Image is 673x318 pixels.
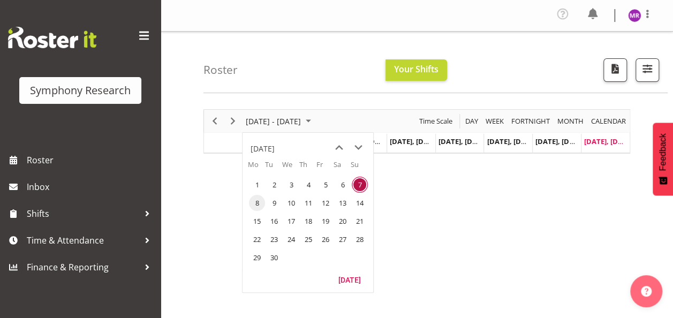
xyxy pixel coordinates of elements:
span: Time & Attendance [27,232,139,248]
span: Tuesday, September 23, 2025 [266,231,282,247]
span: Tuesday, September 16, 2025 [266,213,282,229]
span: Thursday, September 25, 2025 [300,231,316,247]
button: September 01 - 07, 2025 [244,115,316,128]
span: Monday, September 15, 2025 [249,213,265,229]
th: We [282,160,299,176]
span: Monday, September 1, 2025 [249,177,265,193]
div: Next [224,110,242,132]
span: Friday, September 26, 2025 [317,231,334,247]
span: calendar [590,115,627,128]
span: Monday, September 8, 2025 [249,195,265,211]
span: Your Shifts [394,63,438,75]
span: Week [485,115,505,128]
th: Tu [265,160,282,176]
span: [DATE], [DATE] [487,137,535,146]
span: [DATE], [DATE] [584,137,633,146]
button: Download a PDF of the roster according to the set date range. [603,58,627,82]
button: Timeline Month [556,115,586,128]
span: Tuesday, September 9, 2025 [266,195,282,211]
span: Saturday, September 13, 2025 [335,195,351,211]
button: Previous [208,115,222,128]
button: Fortnight [510,115,552,128]
button: Filter Shifts [636,58,659,82]
button: Feedback - Show survey [653,123,673,195]
span: Shifts [27,206,139,222]
h4: Roster [203,64,238,76]
span: Day [464,115,479,128]
span: Thursday, September 4, 2025 [300,177,316,193]
span: Saturday, September 27, 2025 [335,231,351,247]
span: Sunday, September 7, 2025 [352,177,368,193]
span: Wednesday, September 24, 2025 [283,231,299,247]
div: title [251,138,275,160]
th: Su [351,160,368,176]
th: Fr [316,160,334,176]
span: Friday, September 19, 2025 [317,213,334,229]
button: Timeline Week [484,115,506,128]
th: Sa [334,160,351,176]
span: Finance & Reporting [27,259,139,275]
div: Symphony Research [30,82,131,99]
button: Today [331,272,368,287]
span: Monday, September 22, 2025 [249,231,265,247]
span: Wednesday, September 3, 2025 [283,177,299,193]
span: [DATE], [DATE] [390,137,438,146]
span: Sunday, September 28, 2025 [352,231,368,247]
span: Monday, September 29, 2025 [249,249,265,266]
td: Sunday, September 7, 2025 [351,176,368,194]
span: Inbox [27,179,155,195]
span: Thursday, September 18, 2025 [300,213,316,229]
button: Timeline Day [464,115,480,128]
img: minu-rana11870.jpg [628,9,641,22]
th: Mo [248,160,265,176]
button: Your Shifts [385,59,447,81]
span: Feedback [658,133,668,171]
span: Fortnight [510,115,551,128]
button: Month [589,115,628,128]
span: Friday, September 5, 2025 [317,177,334,193]
span: [DATE] - [DATE] [245,115,302,128]
span: Wednesday, September 17, 2025 [283,213,299,229]
span: Thursday, September 11, 2025 [300,195,316,211]
div: Previous [206,110,224,132]
img: Rosterit website logo [8,27,96,48]
span: Sunday, September 14, 2025 [352,195,368,211]
span: Tuesday, September 2, 2025 [266,177,282,193]
span: [DATE], [DATE] [438,137,487,146]
span: Roster [27,152,155,168]
button: previous month [329,138,349,157]
div: Timeline Week of September 7, 2025 [203,109,630,154]
span: Time Scale [418,115,453,128]
th: Th [299,160,316,176]
img: help-xxl-2.png [641,286,652,297]
span: [DATE], [DATE] [535,137,584,146]
button: next month [349,138,368,157]
span: Saturday, September 6, 2025 [335,177,351,193]
button: Next [226,115,240,128]
button: Time Scale [418,115,455,128]
span: Tuesday, September 30, 2025 [266,249,282,266]
span: Wednesday, September 10, 2025 [283,195,299,211]
span: Saturday, September 20, 2025 [335,213,351,229]
span: Sunday, September 21, 2025 [352,213,368,229]
span: Friday, September 12, 2025 [317,195,334,211]
span: Month [556,115,585,128]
